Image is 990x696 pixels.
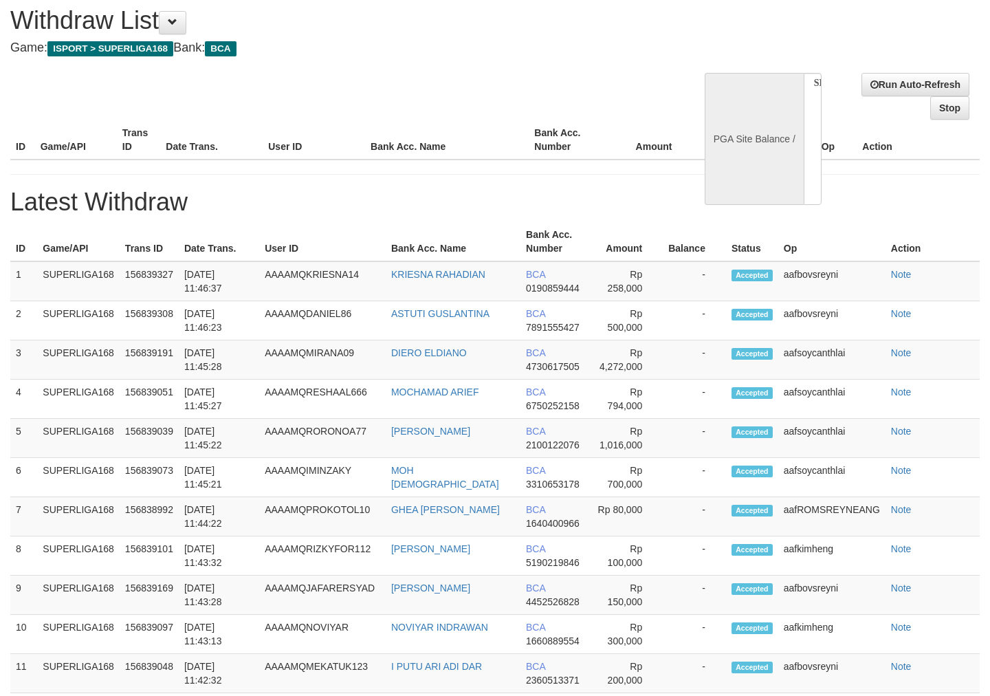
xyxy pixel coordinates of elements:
td: aafROMSREYNEANG [778,497,885,536]
td: - [663,497,726,536]
td: AAAAMQRESHAAL666 [259,380,386,419]
a: MOH [DEMOGRAPHIC_DATA] [391,465,499,490]
th: Bank Acc. Name [365,120,529,160]
td: 156839073 [120,458,179,497]
a: Note [891,465,912,476]
td: - [663,615,726,654]
a: Note [891,504,912,515]
th: Bank Acc. Number [520,222,588,261]
th: Amount [588,222,663,261]
span: BCA [526,347,545,358]
a: Note [891,269,912,280]
td: 156838992 [120,497,179,536]
a: Note [891,622,912,633]
span: 1660889554 [526,635,580,646]
th: Game/API [35,120,117,160]
a: MOCHAMAD ARIEF [391,387,479,398]
span: ISPORT > SUPERLIGA168 [47,41,173,56]
span: Accepted [731,583,773,595]
td: 156839169 [120,576,179,615]
span: Accepted [731,622,773,634]
a: Note [891,661,912,672]
td: - [663,419,726,458]
td: AAAAMQKRIESNA14 [259,261,386,301]
span: BCA [526,622,545,633]
td: aafsoycanthlai [778,340,885,380]
a: Stop [930,96,969,120]
span: BCA [526,504,545,515]
h4: Game: Bank: [10,41,646,55]
th: Op [778,222,885,261]
td: SUPERLIGA168 [37,419,120,458]
td: 9 [10,576,37,615]
td: [DATE] 11:46:37 [179,261,259,301]
th: Balance [693,120,768,160]
td: 3 [10,340,37,380]
a: [PERSON_NAME] [391,583,470,594]
th: Op [816,120,857,160]
a: [PERSON_NAME] [391,426,470,437]
td: AAAAMQRORONOA77 [259,419,386,458]
td: Rp 80,000 [588,497,663,536]
span: 5190219846 [526,557,580,568]
span: 2100122076 [526,439,580,450]
td: SUPERLIGA168 [37,576,120,615]
td: - [663,340,726,380]
span: 4730617505 [526,361,580,372]
td: SUPERLIGA168 [37,380,120,419]
td: Rp 4,272,000 [588,340,663,380]
th: Balance [663,222,726,261]
td: AAAAMQRIZKYFOR112 [259,536,386,576]
td: Rp 150,000 [588,576,663,615]
td: 10 [10,615,37,654]
a: Note [891,308,912,319]
span: 6750252158 [526,400,580,411]
h1: Withdraw List [10,7,646,34]
td: 156839048 [120,654,179,693]
td: SUPERLIGA168 [37,301,120,340]
td: aafkimheng [778,615,885,654]
a: DIERO ELDIANO [391,347,467,358]
span: BCA [526,426,545,437]
td: SUPERLIGA168 [37,458,120,497]
td: - [663,536,726,576]
td: [DATE] 11:46:23 [179,301,259,340]
th: Action [857,120,980,160]
td: [DATE] 11:45:22 [179,419,259,458]
span: BCA [526,308,545,319]
td: AAAAMQJAFARERSYAD [259,576,386,615]
span: Accepted [731,309,773,320]
td: - [663,380,726,419]
span: Accepted [731,426,773,438]
td: 7 [10,497,37,536]
td: SUPERLIGA168 [37,497,120,536]
td: AAAAMQMEKATUK123 [259,654,386,693]
td: 156839097 [120,615,179,654]
th: User ID [259,222,386,261]
a: Note [891,347,912,358]
th: Trans ID [117,120,161,160]
td: SUPERLIGA168 [37,654,120,693]
td: SUPERLIGA168 [37,340,120,380]
td: SUPERLIGA168 [37,261,120,301]
td: - [663,576,726,615]
th: ID [10,120,35,160]
td: Rp 258,000 [588,261,663,301]
td: Rp 300,000 [588,615,663,654]
a: [PERSON_NAME] [391,543,470,554]
a: Note [891,387,912,398]
span: 0190859444 [526,283,580,294]
span: Accepted [731,662,773,673]
a: ASTUTI GUSLANTINA [391,308,489,319]
a: Note [891,583,912,594]
a: Run Auto-Refresh [861,73,969,96]
a: Note [891,426,912,437]
span: BCA [526,387,545,398]
span: 3310653178 [526,479,580,490]
th: Amount [610,120,692,160]
td: SUPERLIGA168 [37,615,120,654]
td: 2 [10,301,37,340]
td: 4 [10,380,37,419]
th: Game/API [37,222,120,261]
td: SUPERLIGA168 [37,536,120,576]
